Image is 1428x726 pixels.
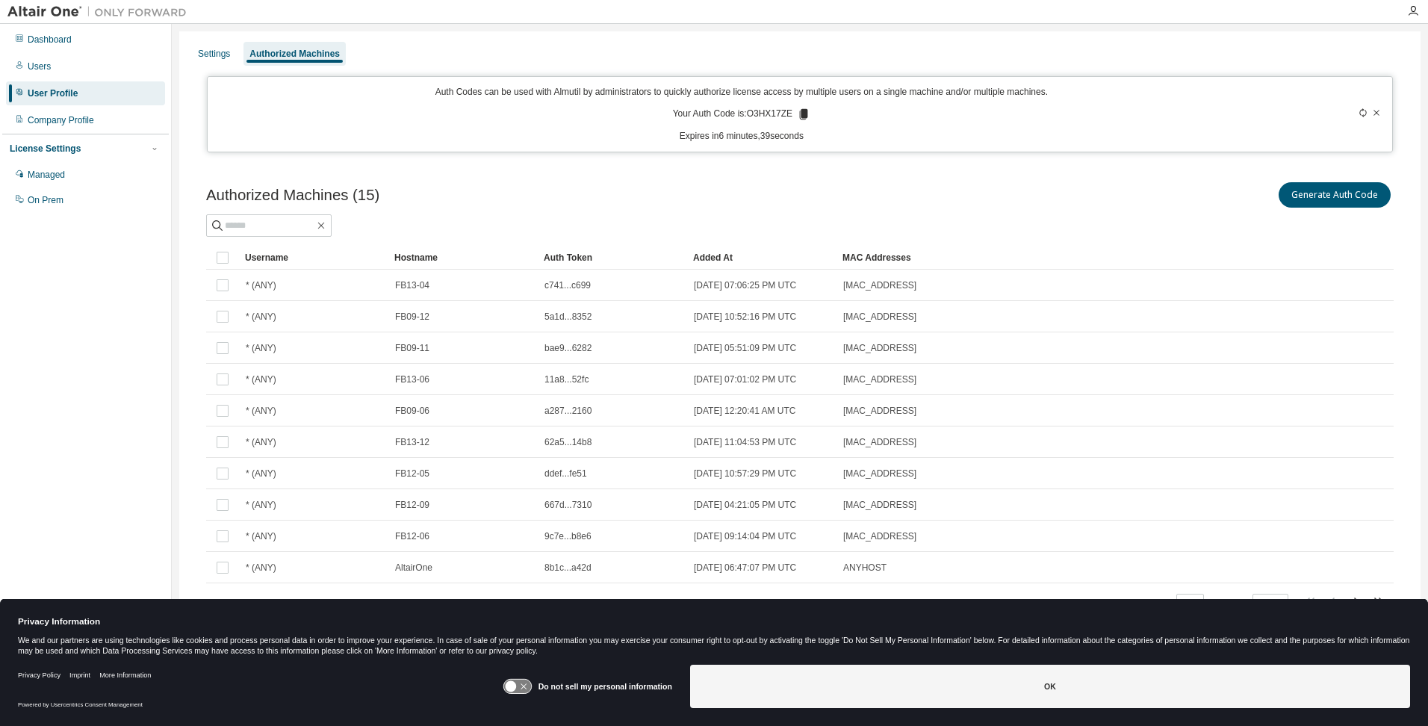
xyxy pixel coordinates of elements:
span: [DATE] 05:51:09 PM UTC [694,342,796,354]
span: FB12-05 [395,468,429,480]
span: [MAC_ADDRESS] [843,342,916,354]
div: Authorized Machines [249,48,340,60]
span: Items per page [1112,594,1204,613]
span: FB13-04 [395,279,429,291]
div: Added At [693,246,831,270]
div: Username [245,246,382,270]
span: [DATE] 11:04:53 PM UTC [694,436,796,448]
span: FB13-06 [395,373,429,385]
span: Page n. [1217,594,1288,613]
span: [MAC_ADDRESS] [843,311,916,323]
span: FB09-06 [395,405,429,417]
span: ddef...fe51 [544,468,587,480]
span: AltairOne [395,562,432,574]
span: [DATE] 09:14:04 PM UTC [694,530,796,542]
span: [DATE] 04:21:05 PM UTC [694,499,796,511]
span: * (ANY) [246,499,276,511]
span: [DATE] 07:01:02 PM UTC [694,373,796,385]
span: * (ANY) [246,530,276,542]
span: [DATE] 06:47:07 PM UTC [694,562,796,574]
span: a287...2160 [544,405,592,417]
span: [DATE] 10:52:16 PM UTC [694,311,796,323]
span: * (ANY) [246,405,276,417]
button: 10 [1180,598,1200,609]
span: * (ANY) [246,279,276,291]
span: 8b1c...a42d [544,562,592,574]
span: [DATE] 12:20:41 AM UTC [694,405,796,417]
span: 62a5...14b8 [544,436,592,448]
span: FB12-06 [395,530,429,542]
span: FB13-12 [395,436,429,448]
span: c741...c699 [544,279,591,291]
span: 11a8...52fc [544,373,589,385]
button: Generate Auth Code [1279,182,1391,208]
span: 9c7e...b8e6 [544,530,592,542]
div: Hostname [394,246,532,270]
p: Your Auth Code is: O3HX17ZE [673,108,810,121]
span: [MAC_ADDRESS] [843,405,916,417]
span: bae9...6282 [544,342,592,354]
div: Dashboard [28,34,72,46]
div: Managed [28,169,65,181]
span: FB09-11 [395,342,429,354]
div: MAC Addresses [842,246,1237,270]
span: [MAC_ADDRESS] [843,499,916,511]
span: 5a1d...8352 [544,311,592,323]
span: [MAC_ADDRESS] [843,373,916,385]
p: Expires in 6 minutes, 39 seconds [217,130,1267,143]
span: * (ANY) [246,468,276,480]
span: Authorized Machines (15) [206,187,379,204]
span: * (ANY) [246,562,276,574]
span: * (ANY) [246,311,276,323]
div: On Prem [28,194,63,206]
span: [DATE] 10:57:29 PM UTC [694,468,796,480]
span: [DATE] 07:06:25 PM UTC [694,279,796,291]
p: Auth Codes can be used with Almutil by administrators to quickly authorize license access by mult... [217,86,1267,99]
span: * (ANY) [246,373,276,385]
span: [MAC_ADDRESS] [843,279,916,291]
span: 667d...7310 [544,499,592,511]
span: ANYHOST [843,562,887,574]
span: * (ANY) [246,342,276,354]
span: [MAC_ADDRESS] [843,468,916,480]
div: User Profile [28,87,78,99]
span: * (ANY) [246,436,276,448]
span: [MAC_ADDRESS] [843,436,916,448]
span: [MAC_ADDRESS] [843,530,916,542]
span: FB12-09 [395,499,429,511]
div: Users [28,60,51,72]
div: License Settings [10,143,81,155]
div: Settings [198,48,230,60]
div: Auth Token [544,246,681,270]
span: FB09-12 [395,311,429,323]
img: Altair One [7,4,194,19]
div: Company Profile [28,114,94,126]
